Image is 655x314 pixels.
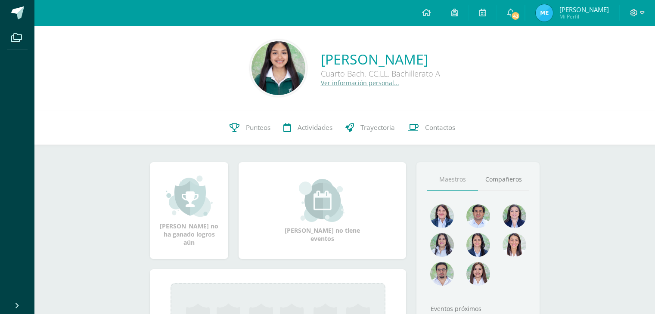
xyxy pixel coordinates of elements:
[430,204,454,228] img: 4477f7ca9110c21fc6bc39c35d56baaa.png
[511,11,520,21] span: 43
[478,169,529,191] a: Compañeros
[339,111,401,145] a: Trayectoria
[321,79,399,87] a: Ver información personal...
[503,204,526,228] img: 468d0cd9ecfcbce804e3ccd48d13f1ad.png
[466,262,490,286] img: 1be4a43e63524e8157c558615cd4c825.png
[279,179,366,243] div: [PERSON_NAME] no tiene eventos
[360,123,395,132] span: Trayectoria
[277,111,339,145] a: Actividades
[503,233,526,257] img: 38d188cc98c34aa903096de2d1c9671e.png
[246,123,270,132] span: Punteos
[401,111,462,145] a: Contactos
[299,179,346,222] img: event_small.png
[223,111,277,145] a: Punteos
[166,175,213,218] img: achievement_small.png
[298,123,332,132] span: Actividades
[559,5,609,14] span: [PERSON_NAME]
[466,233,490,257] img: d4e0c534ae446c0d00535d3bb96704e9.png
[427,169,478,191] a: Maestros
[430,262,454,286] img: d7e1be39c7a5a7a89cfb5608a6c66141.png
[559,13,609,20] span: Mi Perfil
[158,175,220,246] div: [PERSON_NAME] no ha ganado logros aún
[536,4,553,22] img: 1081ff69c784832f7e8e7ec1b2af4791.png
[425,123,455,132] span: Contactos
[430,233,454,257] img: 1934cc27df4ca65fd091d7882280e9dd.png
[321,68,440,79] div: Cuarto Bach. CC.LL. Bachillerato A
[466,204,490,228] img: 1e7bfa517bf798cc96a9d855bf172288.png
[251,41,305,95] img: 3f1e80c1d5c402e28b08d290f32e33ab.png
[321,50,440,68] a: [PERSON_NAME]
[427,305,529,313] div: Eventos próximos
